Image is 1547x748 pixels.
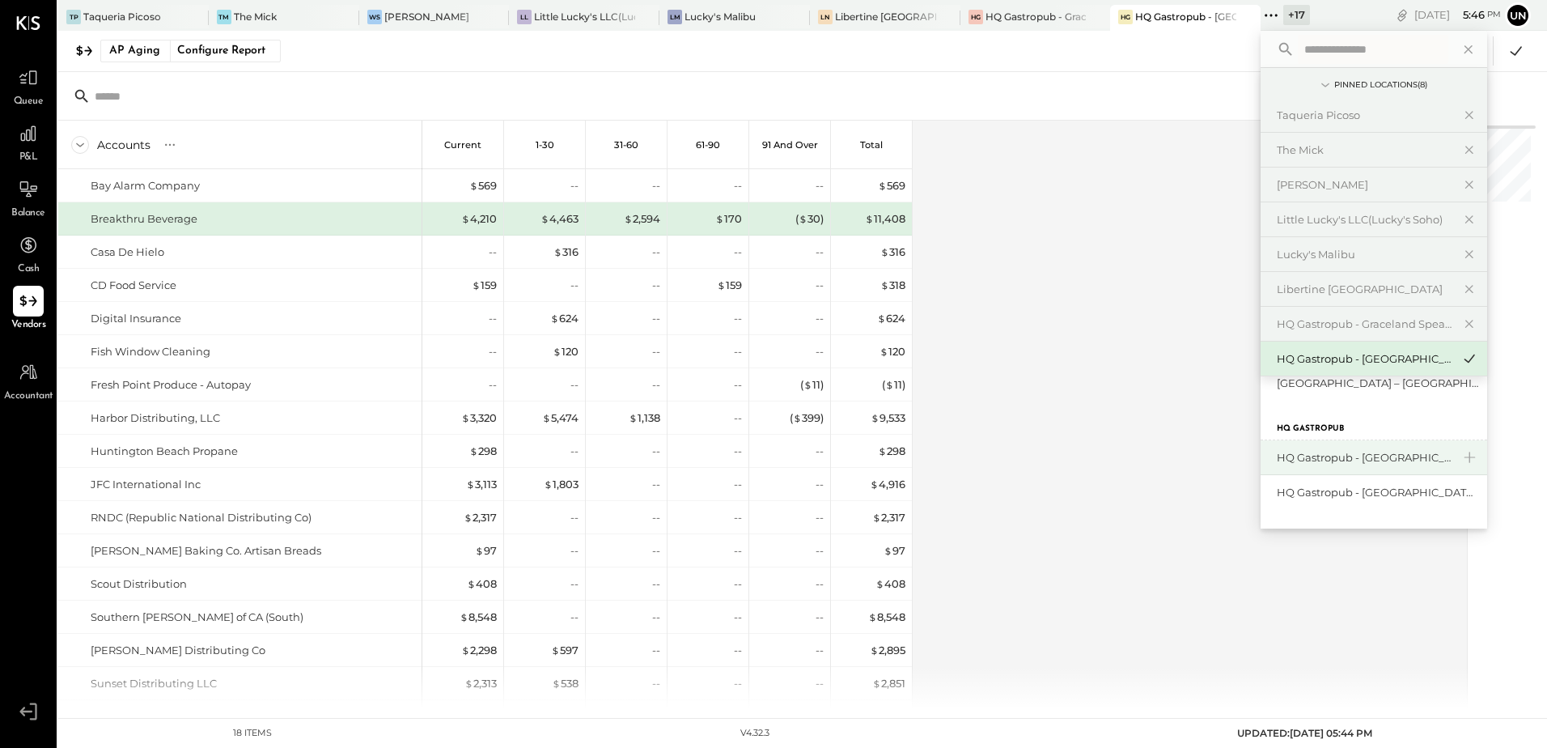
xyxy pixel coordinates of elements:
div: Lucky's Malibu [684,10,756,23]
button: AP AgingConfigure Report [100,40,281,62]
span: Vendors [11,318,46,333]
p: 1-30 [536,139,554,151]
span: $ [871,411,879,424]
p: 91 and Over [762,139,818,151]
p: Total [860,139,883,151]
div: -- [652,576,660,592]
div: -- [734,311,742,326]
span: $ [875,577,884,590]
div: The Mick [1277,142,1452,158]
span: $ [885,378,894,391]
div: 4,210 [461,211,497,227]
div: TP [66,10,81,24]
div: 159 [472,278,497,293]
div: 538 [552,676,579,691]
div: Configure Report [170,40,272,62]
span: $ [464,511,473,524]
span: $ [880,245,889,258]
span: $ [469,444,478,457]
div: -- [816,576,824,592]
div: -- [816,676,824,691]
span: $ [552,677,561,690]
div: 18 items [233,727,272,740]
div: -- [816,311,824,326]
div: RNDC (Republic National Distributing Co) [91,510,312,525]
div: Sunset Distributing LLC [91,676,217,691]
div: -- [816,344,824,359]
span: $ [461,644,470,657]
div: 2,317 [464,510,497,525]
div: ( 11 ) [882,377,905,393]
p: Current [444,139,481,151]
div: HQ Gastropub - [GEOGRAPHIC_DATA] [1277,450,1452,465]
div: HQ Gastropub - Graceland Speakeasy [985,10,1087,23]
div: -- [816,278,824,293]
span: $ [551,644,560,657]
a: Balance [1,174,56,221]
div: -- [652,610,660,625]
span: $ [868,610,877,623]
div: -- [570,610,579,625]
div: 597 [551,643,579,658]
div: 569 [469,178,497,193]
div: Huntington Beach Propane [91,444,238,459]
span: $ [540,212,549,225]
div: 1,138 [629,410,660,426]
div: -- [734,444,742,459]
div: -- [734,610,742,625]
div: -- [734,410,742,426]
div: -- [570,178,579,193]
div: Libertine [GEOGRAPHIC_DATA] [1277,282,1452,297]
div: 316 [880,244,905,260]
div: 316 [553,244,579,260]
div: -- [652,377,660,393]
span: $ [461,411,470,424]
span: P&L [19,151,38,165]
div: Libertine [GEOGRAPHIC_DATA] [835,10,936,23]
div: 1,803 [544,477,579,492]
div: HQ Gastropub - Graceland Speakeasy [1277,317,1452,332]
div: -- [570,576,579,592]
div: Little Lucky's LLC(Lucky's Soho) [1277,212,1452,227]
div: -- [816,178,824,193]
div: Southern [PERSON_NAME] of CA (South) [91,610,303,625]
div: 5,474 [542,410,579,426]
div: -- [652,344,660,359]
div: 9,533 [871,410,905,426]
div: 2,298 [461,643,497,658]
div: Scout Distribution [91,576,187,592]
div: -- [652,510,660,525]
div: Little Lucky's LLC(Lucky's Soho) [534,10,635,23]
div: ( 30 ) [795,211,824,227]
div: -- [734,576,742,592]
span: $ [878,179,887,192]
span: Balance [11,206,45,221]
span: $ [475,544,484,557]
div: ( 11 ) [800,377,824,393]
div: Taqueria Picoso [83,10,161,23]
div: 8,548 [460,610,497,625]
div: 97 [475,543,497,559]
div: -- [816,643,824,658]
div: -- [489,311,497,326]
div: Bay Alarm Company [91,178,200,193]
span: $ [879,345,888,358]
div: TM [217,10,231,24]
span: $ [467,577,476,590]
span: $ [880,278,889,291]
span: $ [472,278,481,291]
div: -- [652,244,660,260]
div: 624 [877,311,905,326]
div: LN [818,10,833,24]
div: [PERSON_NAME] [384,10,469,23]
span: $ [870,478,879,491]
a: Queue [1,62,56,109]
div: 318 [880,278,905,293]
div: 170 [715,211,742,227]
div: [PERSON_NAME] Distributing Co [91,643,265,658]
div: 4,916 [870,477,905,492]
span: $ [878,444,887,457]
div: LM [668,10,682,24]
div: -- [734,676,742,691]
div: -- [489,344,497,359]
